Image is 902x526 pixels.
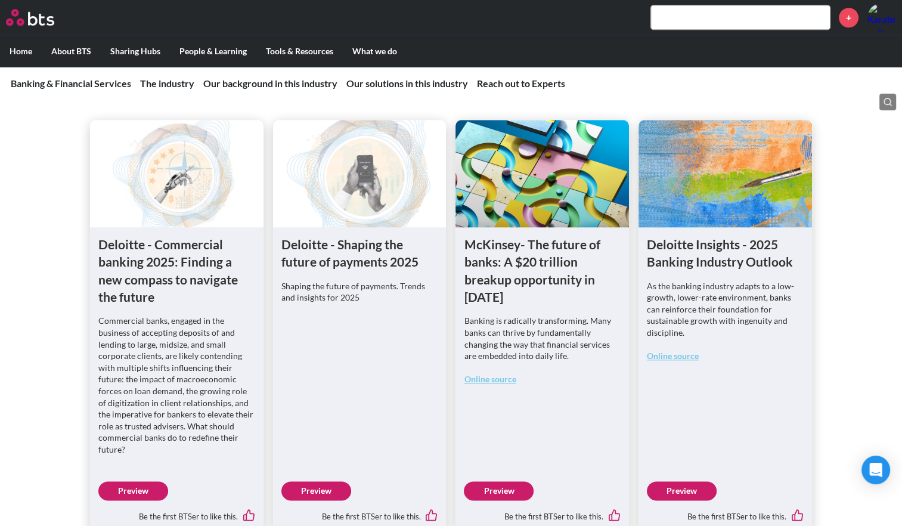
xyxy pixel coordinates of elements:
[170,36,256,67] label: People & Learning
[98,236,255,306] h1: Deloitte - Commercial banking 2025: Finding a new compass to navigate the future
[98,315,255,455] p: Commercial banks, engaged in the business of accepting deposits of and lending to large, midsize,...
[6,9,54,26] img: BTS Logo
[647,280,804,339] p: As the banking industry adapts to a low-growth, lower-rate environment, banks can reinforce their...
[464,315,621,361] p: Banking is radically transforming. Many banks can thrive by fundamentally changing the way that f...
[6,9,76,26] a: Go home
[867,3,896,32] a: Profile
[11,78,131,89] a: Banking & Financial Services
[839,8,858,27] a: +
[346,78,468,89] a: Our solutions in this industry
[647,481,717,500] a: Preview
[101,36,170,67] label: Sharing Hubs
[281,500,438,525] div: Be the first BTSer to like this.
[647,500,804,525] div: Be the first BTSer to like this.
[464,481,534,500] a: Preview
[140,78,194,89] a: The industry
[861,456,890,484] div: Open Intercom Messenger
[42,36,101,67] label: About BTS
[464,500,621,525] div: Be the first BTSer to like this.
[98,500,255,525] div: Be the first BTSer to like this.
[477,78,565,89] a: Reach out to Experts
[867,3,896,32] img: Karabo Kakole
[203,78,337,89] a: Our background in this industry
[281,481,351,500] a: Preview
[464,236,621,306] h1: McKinsey- The future of banks: A $20 trillion breakup opportunity in [DATE]
[647,236,804,271] h1: Deloitte Insights - 2025 Banking Industry Outlook
[343,36,407,67] label: What we do
[647,351,699,361] a: Online source
[281,280,438,304] p: Shaping the future of payments. Trends and insights for 2025
[98,481,168,500] a: Preview
[464,374,516,384] a: Online source
[281,236,438,271] h1: Deloitte - Shaping the future of payments 2025
[256,36,343,67] label: Tools & Resources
